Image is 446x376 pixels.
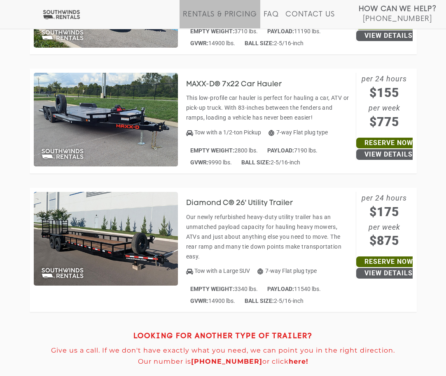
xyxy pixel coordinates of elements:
span: 7-way Flat plug type [269,129,328,136]
strong: PAYLOAD: [267,286,294,292]
strong: How Can We Help? [359,5,437,13]
a: MAXX-D® 7x22 Car Hauler [186,81,294,87]
p: Give us a call. If we don't have exactly what you need, we can point you in the right direction. [30,347,417,354]
a: View Details [356,268,421,279]
span: $175 [356,203,413,221]
strong: BALL SIZE: [245,40,274,46]
span: $775 [356,113,413,131]
strong: EMPTY WEIGHT: [190,147,234,154]
img: Southwinds Rentals Logo [41,9,82,20]
span: [PHONE_NUMBER] [363,15,432,23]
h3: MAXX-D® 7x22 Car Hauler [186,81,294,89]
p: Our newly refurbished heavy-duty utility trailer has an unmatched payload capacity for hauling he... [186,212,352,261]
span: per 24 hours per week [356,73,413,131]
a: Reserve Now [356,256,421,267]
a: Contact Us [285,10,334,28]
img: SW066 - Diamond C 26' Utility Trailer [34,192,178,286]
span: 3340 lbs. [190,286,258,292]
strong: BALL SIZE: [245,298,274,304]
a: Rentals & Pricing [183,10,257,28]
span: $155 [356,83,413,102]
span: 11190 lbs. [267,28,321,35]
span: Tow with a 1/2-ton Pickup [194,129,261,136]
strong: PAYLOAD: [267,147,294,154]
span: 14900 lbs. [190,40,235,46]
img: SW065 - MAXX-D 7x22 Car Hauler [34,73,178,166]
a: How Can We Help? [PHONE_NUMBER] [359,4,437,22]
a: View Details [356,30,421,41]
strong: GVWR: [190,159,208,166]
strong: GVWR: [190,40,208,46]
span: 7190 lbs. [267,147,318,154]
span: 14900 lbs. [190,298,235,304]
a: [PHONE_NUMBER] [191,358,262,365]
h3: Diamond C® 26' Utility Trailer [186,199,306,208]
span: per 24 hours per week [356,192,413,250]
a: Diamond C® 26' Utility Trailer [186,200,306,206]
span: 9990 lbs. [190,159,232,166]
a: View Details [356,149,421,160]
span: 7-way Flat plug type [257,268,317,274]
a: FAQ [264,10,279,28]
strong: PAYLOAD: [267,28,294,35]
span: $875 [356,231,413,250]
a: Reserve Now [356,138,421,148]
span: 11540 lbs. [267,286,321,292]
strong: EMPTY WEIGHT: [190,28,234,35]
p: This low-profile car hauler is perfect for hauling a car, ATV or pick-up truck. With 83-inches be... [186,93,352,122]
strong: LOOKING FOR ANOTHER TYPE OF TRAILER? [133,333,313,340]
strong: EMPTY WEIGHT: [190,286,234,292]
strong: GVWR: [190,298,208,304]
p: Our number is or click [30,358,417,365]
a: here! [289,358,308,365]
span: 2800 lbs. [190,147,258,154]
span: 3710 lbs. [190,28,258,35]
span: 2-5/16-inch [241,159,300,166]
span: 2-5/16-inch [245,40,304,46]
strong: BALL SIZE: [241,159,271,166]
span: 2-5/16-inch [245,298,304,304]
span: Tow with a Large SUV [194,268,250,274]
